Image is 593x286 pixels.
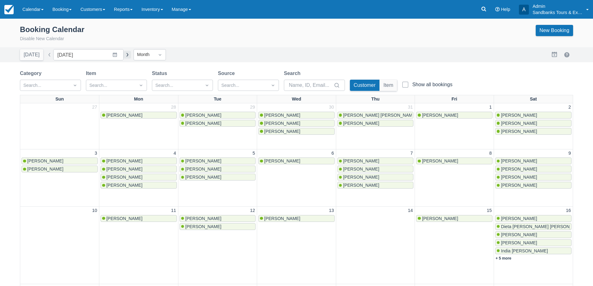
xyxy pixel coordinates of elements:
[536,25,573,36] a: New Booking
[258,157,335,164] a: [PERSON_NAME]
[495,120,572,127] a: [PERSON_NAME]
[533,9,582,16] p: Sandbanks Tours & Experiences
[450,95,458,103] a: Fri
[20,70,44,77] label: Category
[185,158,221,163] span: [PERSON_NAME]
[422,158,458,163] span: [PERSON_NAME]
[185,175,221,180] span: [PERSON_NAME]
[258,215,335,222] a: [PERSON_NAME]
[533,3,582,9] p: Admin
[106,158,143,163] span: [PERSON_NAME]
[264,216,300,221] span: [PERSON_NAME]
[21,166,98,172] a: [PERSON_NAME]
[133,95,145,103] a: Mon
[185,216,221,221] span: [PERSON_NAME]
[343,121,379,126] span: [PERSON_NAME]
[101,112,177,119] a: [PERSON_NAME]
[495,112,572,119] a: [PERSON_NAME]
[337,182,414,189] a: [PERSON_NAME]
[20,49,43,60] button: [DATE]
[422,216,458,221] span: [PERSON_NAME]
[567,150,572,157] a: 9
[495,174,572,181] a: [PERSON_NAME]
[407,104,414,111] a: 31
[91,207,98,214] a: 10
[501,216,537,221] span: [PERSON_NAME]
[495,182,572,189] a: [PERSON_NAME]
[138,82,144,88] span: Dropdown icon
[486,207,493,214] a: 15
[86,70,99,77] label: Item
[495,223,572,230] a: Dieta [PERSON_NAME] [PERSON_NAME]
[106,216,143,221] span: [PERSON_NAME]
[218,70,237,77] label: Source
[180,223,256,230] a: [PERSON_NAME]
[343,113,437,118] span: [PERSON_NAME] [PERSON_NAME] Lupenette
[343,183,379,188] span: [PERSON_NAME]
[91,104,98,111] a: 27
[27,158,64,163] span: [PERSON_NAME]
[343,166,379,171] span: [PERSON_NAME]
[412,82,452,88] div: Show all bookings
[157,52,163,58] span: Dropdown icon
[180,120,256,127] a: [PERSON_NAME]
[284,70,303,77] label: Search
[409,150,414,157] a: 7
[101,182,177,189] a: [PERSON_NAME]
[501,158,537,163] span: [PERSON_NAME]
[501,224,586,229] span: Dieta [PERSON_NAME] [PERSON_NAME]
[330,150,335,157] a: 6
[488,150,493,157] a: 8
[180,166,256,172] a: [PERSON_NAME]
[54,95,65,103] a: Sun
[343,158,379,163] span: [PERSON_NAME]
[337,120,414,127] a: [PERSON_NAME]
[501,113,537,118] span: [PERSON_NAME]
[343,175,379,180] span: [PERSON_NAME]
[101,174,177,181] a: [PERSON_NAME]
[495,231,572,238] a: [PERSON_NAME]
[380,80,397,91] button: Item
[337,166,414,172] a: [PERSON_NAME]
[170,104,177,111] a: 28
[495,166,572,172] a: [PERSON_NAME]
[501,175,537,180] span: [PERSON_NAME]
[337,112,414,119] a: [PERSON_NAME] [PERSON_NAME] Lupenette
[249,207,256,214] a: 12
[180,174,256,181] a: [PERSON_NAME]
[565,207,572,214] a: 16
[416,215,492,222] a: [PERSON_NAME]
[328,207,335,214] a: 13
[370,95,381,103] a: Thu
[180,215,256,222] a: [PERSON_NAME]
[213,95,223,103] a: Tue
[27,166,64,171] span: [PERSON_NAME]
[101,215,177,222] a: [PERSON_NAME]
[258,120,335,127] a: [PERSON_NAME]
[501,232,537,237] span: [PERSON_NAME]
[496,256,511,260] a: + 5 more
[501,121,537,126] span: [PERSON_NAME]
[106,113,143,118] span: [PERSON_NAME]
[185,121,221,126] span: [PERSON_NAME]
[106,175,143,180] span: [PERSON_NAME]
[249,104,256,111] a: 29
[407,207,414,214] a: 14
[495,239,572,246] a: [PERSON_NAME]
[185,166,221,171] span: [PERSON_NAME]
[264,158,300,163] span: [PERSON_NAME]
[501,166,537,171] span: [PERSON_NAME]
[185,113,221,118] span: [PERSON_NAME]
[20,35,64,42] button: Disable New Calendar
[337,157,414,164] a: [PERSON_NAME]
[185,224,221,229] span: [PERSON_NAME]
[172,150,177,157] a: 4
[416,157,492,164] a: [PERSON_NAME]
[501,183,537,188] span: [PERSON_NAME]
[264,129,300,134] span: [PERSON_NAME]
[270,82,276,88] span: Dropdown icon
[328,104,335,111] a: 30
[422,113,458,118] span: [PERSON_NAME]
[170,207,177,214] a: 11
[495,215,572,222] a: [PERSON_NAME]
